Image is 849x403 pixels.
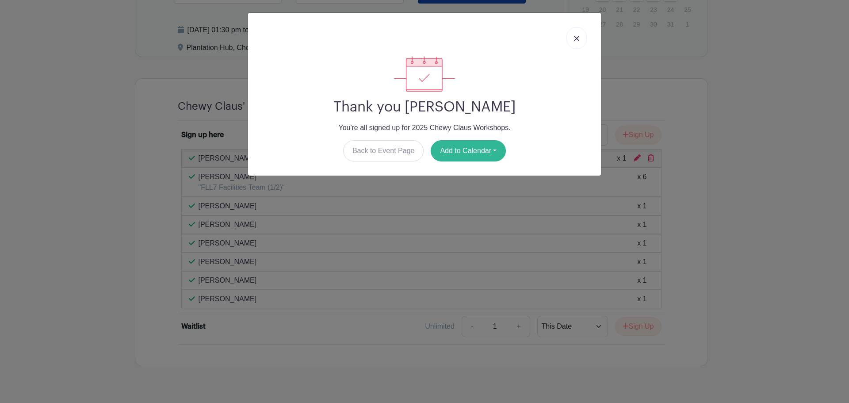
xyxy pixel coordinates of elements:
img: close_button-5f87c8562297e5c2d7936805f587ecaba9071eb48480494691a3f1689db116b3.svg [574,36,579,41]
p: You're all signed up for 2025 Chewy Claus Workshops. [255,123,594,133]
img: signup_complete-c468d5dda3e2740ee63a24cb0ba0d3ce5d8a4ecd24259e683200fb1569d990c8.svg [394,56,455,92]
a: Back to Event Page [343,140,424,161]
h2: Thank you [PERSON_NAME] [255,99,594,115]
button: Add to Calendar [431,140,506,161]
